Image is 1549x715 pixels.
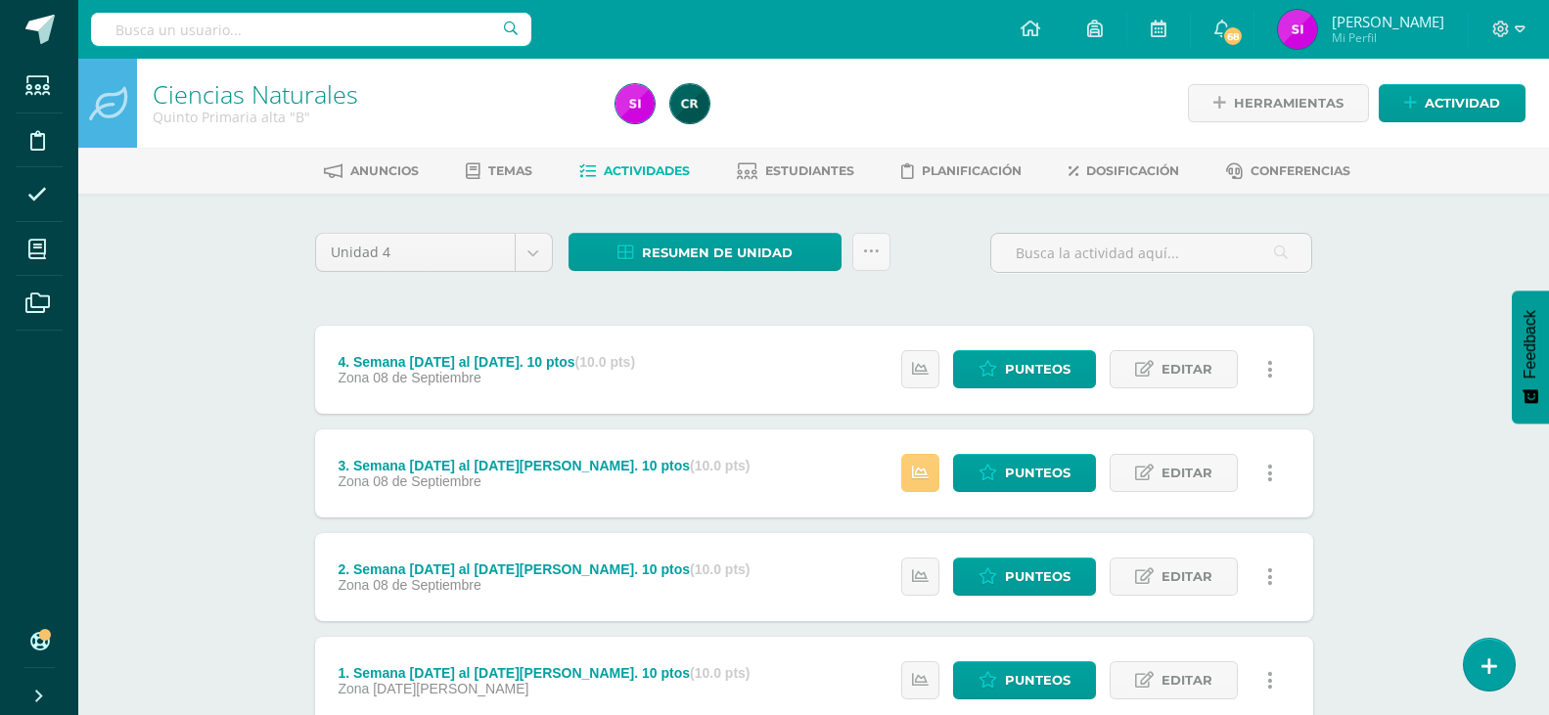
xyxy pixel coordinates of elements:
h1: Ciencias Naturales [153,80,592,108]
a: Resumen de unidad [569,233,842,271]
a: Actividad [1379,84,1526,122]
a: Temas [466,156,532,187]
div: 1. Semana [DATE] al [DATE][PERSON_NAME]. 10 ptos [338,665,750,681]
span: Punteos [1005,559,1071,595]
a: Estudiantes [737,156,854,187]
span: Zona [338,681,369,696]
span: Punteos [1005,455,1071,491]
span: Zona [338,473,369,489]
span: Resumen de unidad [642,235,793,271]
span: Editar [1162,351,1212,387]
input: Busca la actividad aquí... [991,234,1311,272]
div: 3. Semana [DATE] al [DATE][PERSON_NAME]. 10 ptos [338,458,750,473]
span: Editar [1162,455,1212,491]
strong: (10.0 pts) [690,458,750,473]
div: 4. Semana [DATE] al [DATE]. 10 ptos [338,354,635,370]
span: [PERSON_NAME] [1332,12,1444,31]
a: Dosificación [1069,156,1179,187]
strong: (10.0 pts) [690,561,750,577]
span: Herramientas [1234,85,1344,121]
strong: (10.0 pts) [690,665,750,681]
span: Temas [488,163,532,178]
span: 68 [1222,25,1244,47]
strong: (10.0 pts) [575,354,635,370]
img: d8b40b524f0719143e6a1b062ddc517a.png [1278,10,1317,49]
a: Unidad 4 [316,234,552,271]
div: 2. Semana [DATE] al [DATE][PERSON_NAME]. 10 ptos [338,561,750,577]
span: Editar [1162,662,1212,698]
a: Actividades [579,156,690,187]
span: Zona [338,577,369,593]
a: Herramientas [1188,84,1369,122]
span: Conferencias [1251,163,1350,178]
span: Planificación [922,163,1022,178]
span: [DATE][PERSON_NAME] [373,681,528,696]
a: Conferencias [1226,156,1350,187]
span: Estudiantes [765,163,854,178]
span: Zona [338,370,369,385]
span: Actividad [1425,85,1500,121]
span: Punteos [1005,351,1071,387]
input: Busca un usuario... [91,13,531,46]
span: Punteos [1005,662,1071,698]
a: Punteos [953,661,1096,699]
span: 08 de Septiembre [373,577,481,593]
span: Actividades [604,163,690,178]
img: d8b40b524f0719143e6a1b062ddc517a.png [615,84,655,123]
span: Unidad 4 [331,234,500,271]
a: Planificación [901,156,1022,187]
a: Punteos [953,454,1096,492]
button: Feedback - Mostrar encuesta [1512,290,1549,424]
a: Ciencias Naturales [153,77,358,111]
div: Quinto Primaria alta 'B' [153,108,592,126]
a: Anuncios [324,156,419,187]
span: 08 de Septiembre [373,473,481,489]
span: Editar [1162,559,1212,595]
span: Feedback [1522,310,1539,379]
a: Punteos [953,558,1096,596]
span: Mi Perfil [1332,29,1444,46]
img: 19436fc6d9716341a8510cf58c6830a2.png [670,84,709,123]
span: Dosificación [1086,163,1179,178]
span: 08 de Septiembre [373,370,481,385]
a: Punteos [953,350,1096,388]
span: Anuncios [350,163,419,178]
